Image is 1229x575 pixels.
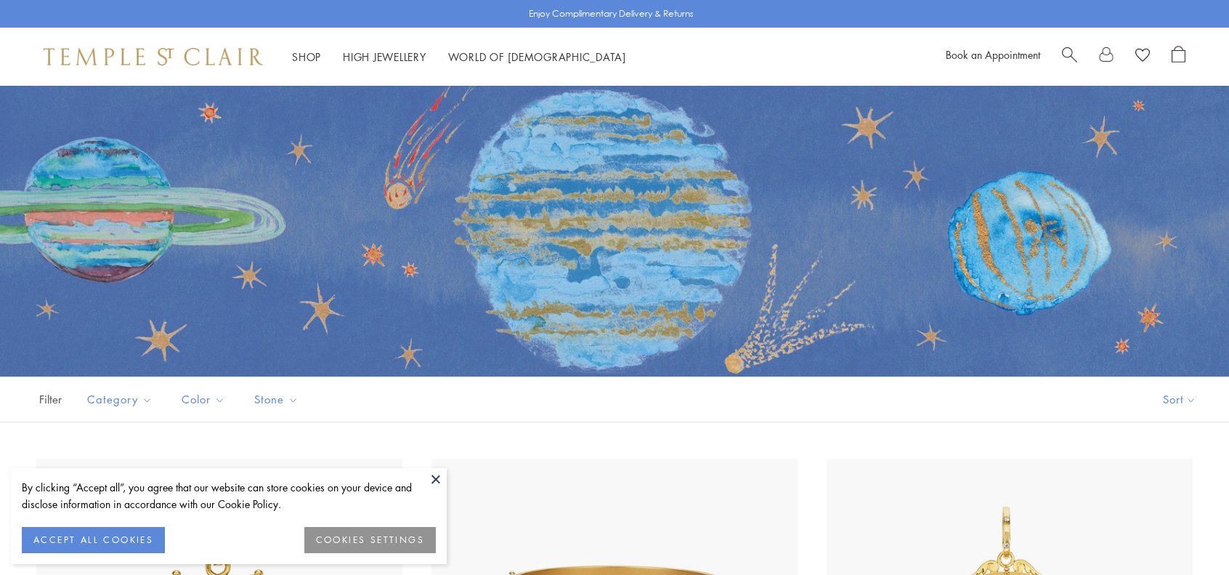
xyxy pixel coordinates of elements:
nav: Main navigation [292,48,626,66]
button: COOKIES SETTINGS [304,527,436,553]
button: Show sort by [1130,377,1229,422]
button: ACCEPT ALL COOKIES [22,527,165,553]
a: High JewelleryHigh Jewellery [343,49,426,64]
a: Search [1062,46,1077,68]
a: Open Shopping Bag [1172,46,1185,68]
button: Stone [243,383,309,416]
a: World of [DEMOGRAPHIC_DATA]World of [DEMOGRAPHIC_DATA] [448,49,626,64]
a: View Wishlist [1135,46,1150,68]
span: Category [80,390,163,409]
button: Color [171,383,236,416]
img: Temple St. Clair [44,48,263,65]
a: ShopShop [292,49,321,64]
button: Category [76,383,163,416]
iframe: Gorgias live chat messenger [1156,507,1214,560]
a: Book an Appointment [946,47,1040,62]
div: By clicking “Accept all”, you agree that our website can store cookies on your device and disclos... [22,479,436,512]
span: Stone [247,390,309,409]
p: Enjoy Complimentary Delivery & Returns [529,7,694,21]
span: Color [174,390,236,409]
